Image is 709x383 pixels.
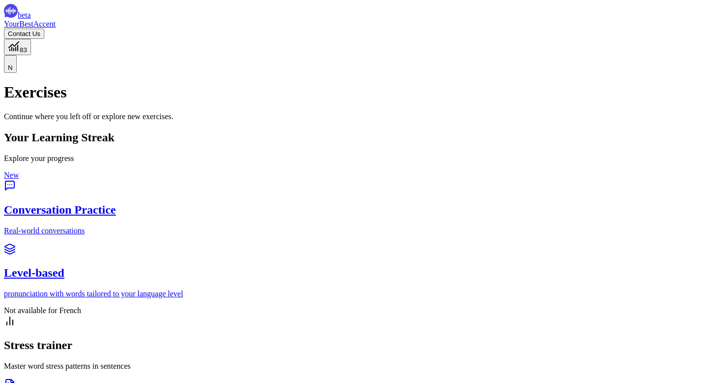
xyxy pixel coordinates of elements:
span: beta [18,11,31,19]
h2: Conversation Practice [4,203,705,217]
h2: Your Learning Streak [4,131,705,144]
p: Explore your progress [4,154,705,163]
button: Contact Us [4,29,44,39]
h2: Level-based [4,266,705,280]
p: pronunciation with words tailored to your language level [4,289,705,298]
h2: Stress trainer [4,339,705,352]
button: 83 [4,39,31,55]
span: 83 [20,46,27,54]
a: betaYourBestAccent [4,4,705,29]
span: Not available for French [4,306,81,315]
div: New [4,171,705,180]
button: NN [4,55,17,73]
p: Master word stress patterns in sentences [4,362,705,371]
p: Continue where you left off or explore new exercises. [4,112,705,121]
span: YourBestAccent [4,20,56,28]
p: Real-world conversations [4,226,705,235]
a: Level-basedpronunciation with words tailored to your language level [4,243,705,299]
a: NewConversation PracticeReal-world conversations [4,171,705,235]
h1: Exercises [4,83,705,101]
div: N [8,64,13,71]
